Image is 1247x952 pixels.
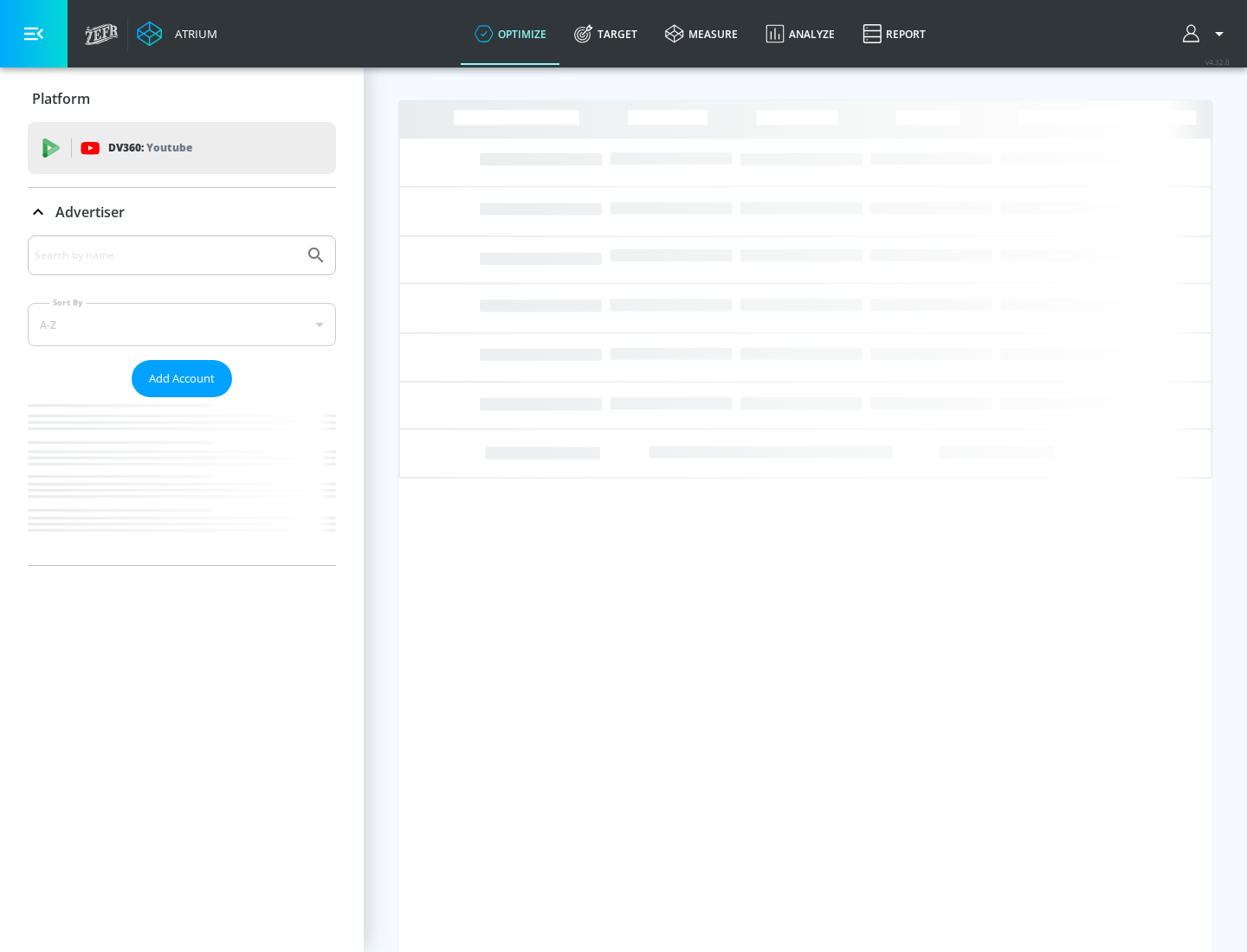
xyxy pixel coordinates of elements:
p: DV360: [108,138,192,158]
div: DV360: Youtube [28,122,336,174]
a: optimize [461,3,560,65]
a: Target [560,3,651,65]
nav: list of Advertiser [28,397,336,565]
p: Advertiser [55,203,125,222]
div: Advertiser [28,188,336,236]
a: Report [849,3,940,65]
p: Platform [32,89,90,108]
div: Atrium [168,26,217,42]
label: Sort By [49,297,87,308]
a: Atrium [137,21,217,47]
div: A-Z [28,303,336,346]
div: Advertiser [28,235,336,565]
input: Search by name [35,244,297,267]
p: Youtube [146,138,192,157]
button: Add Account [132,360,232,397]
span: Add Account [149,369,215,389]
span: v 4.32.0 [1205,57,1230,67]
a: Analyze [752,3,849,65]
a: measure [651,3,752,65]
div: Platform [28,74,336,123]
